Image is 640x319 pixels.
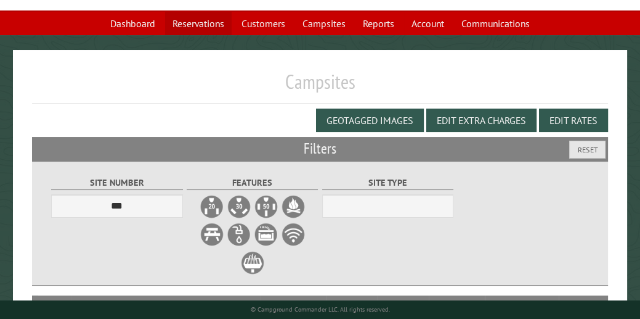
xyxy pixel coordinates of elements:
[454,12,537,35] a: Communications
[295,12,353,35] a: Campsites
[539,109,608,132] button: Edit Rates
[234,12,293,35] a: Customers
[32,70,608,104] h1: Campsites
[426,109,537,132] button: Edit Extra Charges
[254,194,278,219] label: 50A Electrical Hookup
[316,109,424,132] button: Geotagged Images
[569,141,606,159] button: Reset
[281,222,306,247] label: WiFi Service
[200,222,224,247] label: Picnic Table
[187,176,318,190] label: Features
[251,305,390,313] small: © Campground Commander LLC. All rights reserved.
[103,12,163,35] a: Dashboard
[32,137,608,160] h2: Filters
[51,176,182,190] label: Site Number
[254,222,278,247] label: Sewer Hookup
[165,12,232,35] a: Reservations
[227,222,251,247] label: Water Hookup
[322,176,453,190] label: Site Type
[200,194,224,219] label: 20A Electrical Hookup
[404,12,452,35] a: Account
[240,251,265,275] label: Grill
[227,194,251,219] label: 30A Electrical Hookup
[281,194,306,219] label: Firepit
[355,12,402,35] a: Reports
